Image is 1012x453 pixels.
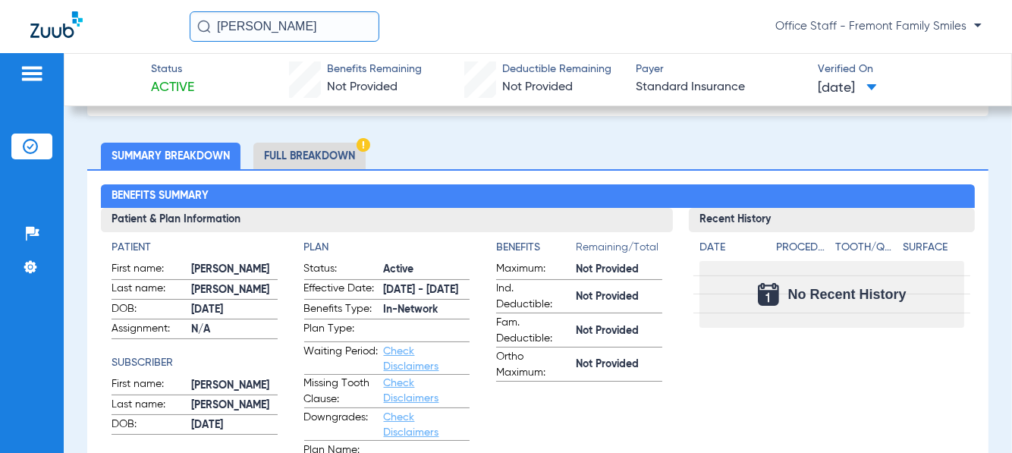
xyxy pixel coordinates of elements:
[112,417,186,435] span: DOB:
[636,61,805,77] span: Payer
[384,346,439,372] a: Check Disclaimers
[30,11,83,38] img: Zuub Logo
[502,61,611,77] span: Deductible Remaining
[699,240,763,261] app-breakdown-title: Date
[496,281,570,313] span: Ind. Deductible:
[191,282,278,298] span: [PERSON_NAME]
[152,78,195,97] span: Active
[502,81,573,93] span: Not Provided
[152,61,195,77] span: Status
[758,283,779,306] img: Calendar
[819,79,877,98] span: [DATE]
[101,143,240,169] li: Summary Breakdown
[101,184,976,209] h2: Benefits Summary
[112,301,186,319] span: DOB:
[327,61,422,77] span: Benefits Remaining
[384,262,470,278] span: Active
[304,261,379,279] span: Status:
[689,208,975,232] h3: Recent History
[101,208,673,232] h3: Patient & Plan Information
[384,302,470,318] span: In-Network
[191,417,278,433] span: [DATE]
[496,261,570,279] span: Maximum:
[576,240,662,261] span: Remaining/Total
[775,19,982,34] span: Office Staff - Fremont Family Smiles
[576,323,662,339] span: Not Provided
[496,315,570,347] span: Fam. Deductible:
[20,64,44,83] img: hamburger-icon
[197,20,211,33] img: Search Icon
[357,138,370,152] img: Hazard
[496,240,576,256] h4: Benefits
[112,240,278,256] h4: Patient
[191,378,278,394] span: [PERSON_NAME]
[835,240,897,256] h4: Tooth/Quad
[835,240,897,261] app-breakdown-title: Tooth/Quad
[936,380,1012,453] iframe: Chat Widget
[903,240,964,256] h4: Surface
[636,78,805,97] span: Standard Insurance
[112,321,186,339] span: Assignment:
[304,376,379,407] span: Missing Tooth Clause:
[112,261,186,279] span: First name:
[304,301,379,319] span: Benefits Type:
[576,289,662,305] span: Not Provided
[191,398,278,414] span: [PERSON_NAME]
[191,322,278,338] span: N/A
[304,281,379,299] span: Effective Date:
[384,378,439,404] a: Check Disclaimers
[819,61,988,77] span: Verified On
[112,376,186,395] span: First name:
[191,262,278,278] span: [PERSON_NAME]
[190,11,379,42] input: Search for patients
[788,287,907,302] span: No Recent History
[304,344,379,374] span: Waiting Period:
[699,240,763,256] h4: Date
[776,240,830,256] h4: Procedure
[496,240,576,261] app-breakdown-title: Benefits
[576,357,662,373] span: Not Provided
[253,143,366,169] li: Full Breakdown
[112,397,186,415] span: Last name:
[112,281,186,299] span: Last name:
[304,410,379,440] span: Downgrades:
[191,302,278,318] span: [DATE]
[384,412,439,438] a: Check Disclaimers
[776,240,830,261] app-breakdown-title: Procedure
[496,349,570,381] span: Ortho Maximum:
[304,240,470,256] h4: Plan
[304,321,379,341] span: Plan Type:
[384,282,470,298] span: [DATE] - [DATE]
[112,355,278,371] h4: Subscriber
[327,81,398,93] span: Not Provided
[903,240,964,261] app-breakdown-title: Surface
[576,262,662,278] span: Not Provided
